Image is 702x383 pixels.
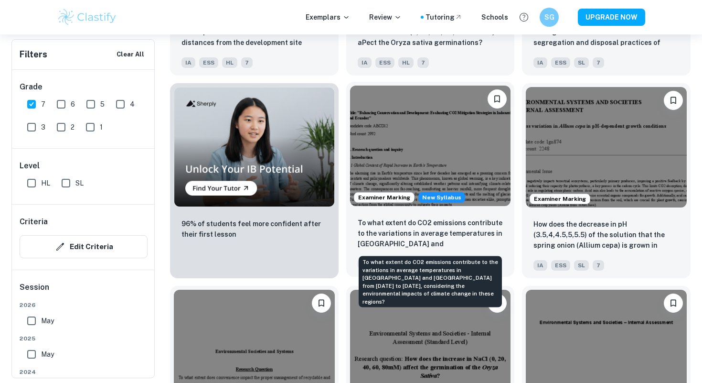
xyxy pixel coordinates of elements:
[41,316,54,326] span: May
[369,12,402,22] p: Review
[533,57,547,68] span: IA
[574,260,589,271] span: SL
[75,178,84,188] span: SL
[533,219,679,252] p: How does the decrease in pH (3.5,4,4.5,5,5.5) of the solution that the spring onion (Allium cepa)...
[418,192,465,203] div: Starting from the May 2026 session, the ESS IA requirements have changed. We created this exempla...
[130,99,135,109] span: 4
[174,87,335,207] img: Thumbnail
[358,218,503,250] p: To what extent do CO2 emissions contribute to the variations in average temperatures in Indonesia...
[593,57,604,68] span: 7
[540,8,559,27] button: SG
[551,57,570,68] span: ESS
[71,122,74,132] span: 2
[100,99,105,109] span: 5
[20,301,148,309] span: 2026
[375,57,394,68] span: ESS
[20,81,148,93] h6: Grade
[664,294,683,313] button: Bookmark
[20,334,148,343] span: 2025
[664,91,683,110] button: Bookmark
[71,99,75,109] span: 6
[20,48,47,61] h6: Filters
[551,260,570,271] span: ESS
[350,86,511,206] img: ESS IA example thumbnail: To what extent do CO2 emissions contribu
[41,122,45,132] span: 3
[593,260,604,271] span: 7
[346,83,515,278] a: Examiner MarkingStarting from the May 2026 session, the ESS IA requirements have changed. We crea...
[41,99,45,109] span: 7
[398,57,414,68] span: HL
[516,9,532,25] button: Help and Feedback
[20,216,48,228] h6: Criteria
[358,57,372,68] span: IA
[488,89,507,109] button: Bookmark
[57,8,117,27] img: Clastify logo
[418,192,465,203] span: New Syllabus
[312,294,331,313] button: Bookmark
[241,57,253,68] span: 7
[522,83,691,278] a: Examiner MarkingBookmarkHow does the decrease in pH (3.5,4,4.5,5,5.5) of the solution that the sp...
[481,12,508,22] a: Schools
[170,83,339,278] a: Thumbnail96% of students feel more confident after their first lesson
[574,57,589,68] span: SL
[41,178,50,188] span: HL
[20,160,148,172] h6: Level
[181,57,195,68] span: IA
[578,9,645,26] button: UPGRADE NOW
[20,235,148,258] button: Edit Criteria
[306,12,350,22] p: Exemplars
[41,349,54,360] span: May
[20,282,148,301] h6: Session
[114,47,147,62] button: Clear All
[359,256,502,307] div: To what extent do CO2 emissions contribute to the variations in average temperatures in [GEOGRAPH...
[526,87,687,208] img: ESS IA example thumbnail: How does the decrease in pH (3.5,4,4.5,5
[417,57,429,68] span: 7
[533,260,547,271] span: IA
[425,12,462,22] a: Tutoring
[181,219,327,240] p: 96% of students feel more confident after their first lesson
[20,368,148,376] span: 2024
[544,12,555,22] h6: SG
[354,193,414,202] span: Examiner Marking
[100,122,103,132] span: 1
[530,195,590,203] span: Examiner Marking
[222,57,237,68] span: HL
[199,57,218,68] span: ESS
